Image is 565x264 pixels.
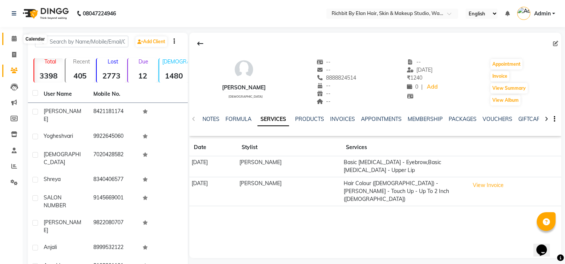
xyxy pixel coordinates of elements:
[97,71,126,80] strong: 2773
[490,59,522,69] button: Appointment
[89,146,139,171] td: 7020428582
[162,58,188,65] p: [DEMOGRAPHIC_DATA]
[237,139,341,156] th: Stylist
[37,58,63,65] p: Total
[237,177,341,206] td: [PERSON_NAME]
[89,103,139,128] td: 8421181174
[44,194,66,209] span: SALON NUMBER
[407,66,433,73] span: [DATE]
[469,180,507,191] button: View Invoice
[449,116,477,122] a: PACKAGES
[317,59,331,65] span: --
[407,83,418,90] span: 0
[233,58,255,81] img: avatar
[222,84,266,92] div: [PERSON_NAME]
[83,3,116,24] b: 08047224946
[44,176,61,183] span: shreya
[89,214,139,239] td: 9822080707
[189,177,237,206] td: [DATE]
[69,58,94,65] p: Recent
[228,95,263,98] span: [DEMOGRAPHIC_DATA]
[24,35,47,44] div: Calendar
[159,71,188,80] strong: 1480
[39,86,89,103] th: User Name
[34,71,63,80] strong: 3398
[225,116,251,122] a: FORMULA
[89,189,139,214] td: 9145669001
[341,156,467,177] td: Basic [MEDICAL_DATA] - Eyebrow,Basic [MEDICAL_DATA] - Upper Lip
[490,83,528,94] button: View Summary
[518,116,548,122] a: GIFTCARDS
[189,156,237,177] td: [DATE]
[89,86,139,103] th: Mobile No.
[407,74,410,81] span: ₹
[408,116,443,122] a: MEMBERSHIP
[257,113,289,126] a: SERVICES
[203,116,219,122] a: NOTES
[317,82,331,89] span: --
[100,58,126,65] p: Lost
[129,58,157,65] p: Due
[237,156,341,177] td: [PERSON_NAME]
[65,71,94,80] strong: 405
[407,59,421,65] span: --
[44,219,81,234] span: [PERSON_NAME]
[295,116,324,122] a: PRODUCTS
[517,7,530,20] img: Admin
[341,139,467,156] th: Services
[330,116,355,122] a: INVOICES
[533,234,557,256] iframe: chat widget
[361,116,402,122] a: APPOINTMENTS
[317,90,331,97] span: --
[317,74,356,81] span: 8888824514
[35,36,128,47] input: Search by Name/Mobile/Email/Code
[192,36,208,51] div: Back to Client
[317,66,331,73] span: --
[44,151,81,166] span: [DEMOGRAPHIC_DATA]
[44,244,57,250] span: anjali
[136,36,167,47] a: Add Client
[128,71,157,80] strong: 12
[407,74,422,81] span: 1240
[317,98,331,105] span: --
[44,133,73,139] span: yogheshvari
[89,128,139,146] td: 9922645060
[44,108,81,122] span: [PERSON_NAME]
[426,82,439,92] a: Add
[483,116,512,122] a: VOUCHERS
[490,95,521,106] button: View Album
[189,139,237,156] th: Date
[19,3,71,24] img: logo
[89,239,139,257] td: 8999532122
[490,71,509,81] button: Invoice
[341,177,467,206] td: Hair Colour ([DEMOGRAPHIC_DATA]) - [PERSON_NAME] - Touch Up - Up To 2 Inch ([DEMOGRAPHIC_DATA])
[534,10,551,18] span: Admin
[89,171,139,189] td: 8340406577
[421,83,423,91] span: |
